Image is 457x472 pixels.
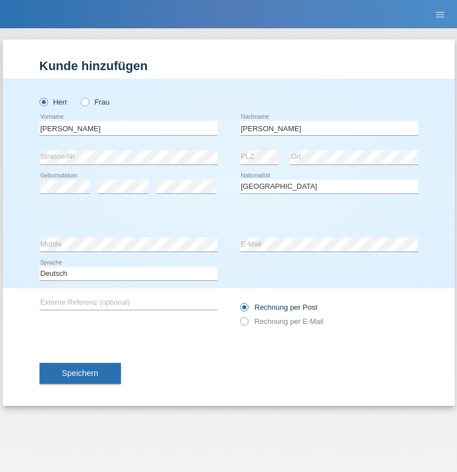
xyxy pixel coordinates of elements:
input: Herr [40,98,47,105]
a: menu [429,11,451,18]
input: Rechnung per Post [240,303,247,317]
input: Frau [81,98,88,105]
span: Speichern [62,369,98,378]
button: Speichern [40,363,121,384]
label: Rechnung per E-Mail [240,317,324,326]
h1: Kunde hinzufügen [40,59,418,73]
input: Rechnung per E-Mail [240,317,247,331]
label: Herr [40,98,68,106]
label: Rechnung per Post [240,303,317,311]
i: menu [434,9,446,20]
label: Frau [81,98,110,106]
